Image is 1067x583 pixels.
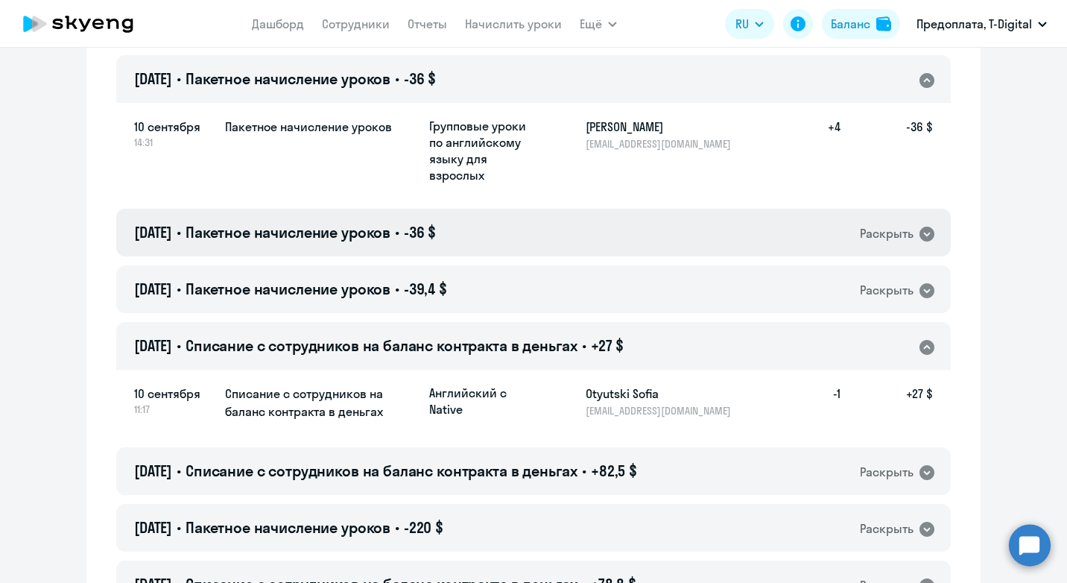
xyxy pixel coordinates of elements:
span: • [177,69,181,88]
div: Раскрыть [860,520,914,538]
span: • [177,461,181,480]
span: Списание с сотрудников на баланс контракта в деньгах [186,336,577,355]
span: • [177,518,181,537]
span: • [395,223,399,242]
a: Начислить уроки [465,16,562,31]
div: Раскрыть [860,224,914,243]
span: [DATE] [134,518,172,537]
span: • [395,280,399,298]
span: • [177,336,181,355]
span: 14:31 [134,136,213,149]
span: [DATE] [134,223,172,242]
span: • [177,223,181,242]
p: Предоплата, T-Digital [916,15,1032,33]
h5: [PERSON_NAME] [586,118,739,136]
h5: Otyutski Sofia [586,385,739,403]
div: Раскрыть [860,463,914,482]
img: balance [876,16,891,31]
button: RU [725,9,774,39]
button: Ещё [580,9,617,39]
span: -36 $ [404,69,436,88]
span: 10 сентября [134,385,213,403]
span: • [395,518,399,537]
span: Пакетное начисление уроков [186,518,390,537]
a: Дашборд [252,16,304,31]
span: -39,4 $ [404,280,447,298]
div: Баланс [831,15,870,33]
h5: +27 $ [840,385,933,417]
h5: Списание с сотрудников на баланс контракта в деньгах [225,385,417,420]
span: [DATE] [134,461,172,480]
p: Английский с Native [429,385,541,417]
span: • [177,280,181,298]
span: +27 $ [591,336,624,355]
a: Отчеты [408,16,447,31]
p: [EMAIL_ADDRESS][DOMAIN_NAME] [586,137,739,151]
button: Балансbalance [822,9,900,39]
span: [DATE] [134,336,172,355]
span: [DATE] [134,69,172,88]
h5: +4 [793,118,840,183]
p: [EMAIL_ADDRESS][DOMAIN_NAME] [586,404,739,417]
span: -220 $ [404,518,443,537]
span: Списание с сотрудников на баланс контракта в деньгах [186,461,577,480]
span: • [582,336,586,355]
span: • [582,461,586,480]
span: • [395,69,399,88]
h5: -36 $ [840,118,933,183]
span: Ещё [580,15,602,33]
a: Сотрудники [322,16,390,31]
span: RU [735,15,749,33]
button: Предоплата, T-Digital [909,6,1054,42]
h5: Пакетное начисление уроков [225,118,417,136]
span: +82,5 $ [591,461,637,480]
p: Групповые уроки по английскому языку для взрослых [429,118,541,183]
span: Пакетное начисление уроков [186,69,390,88]
span: 11:17 [134,403,213,416]
span: -36 $ [404,223,436,242]
div: Раскрыть [860,281,914,300]
span: 10 сентября [134,118,213,136]
span: [DATE] [134,280,172,298]
span: Пакетное начисление уроков [186,223,390,242]
span: Пакетное начисление уроков [186,280,390,298]
h5: -1 [793,385,840,417]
